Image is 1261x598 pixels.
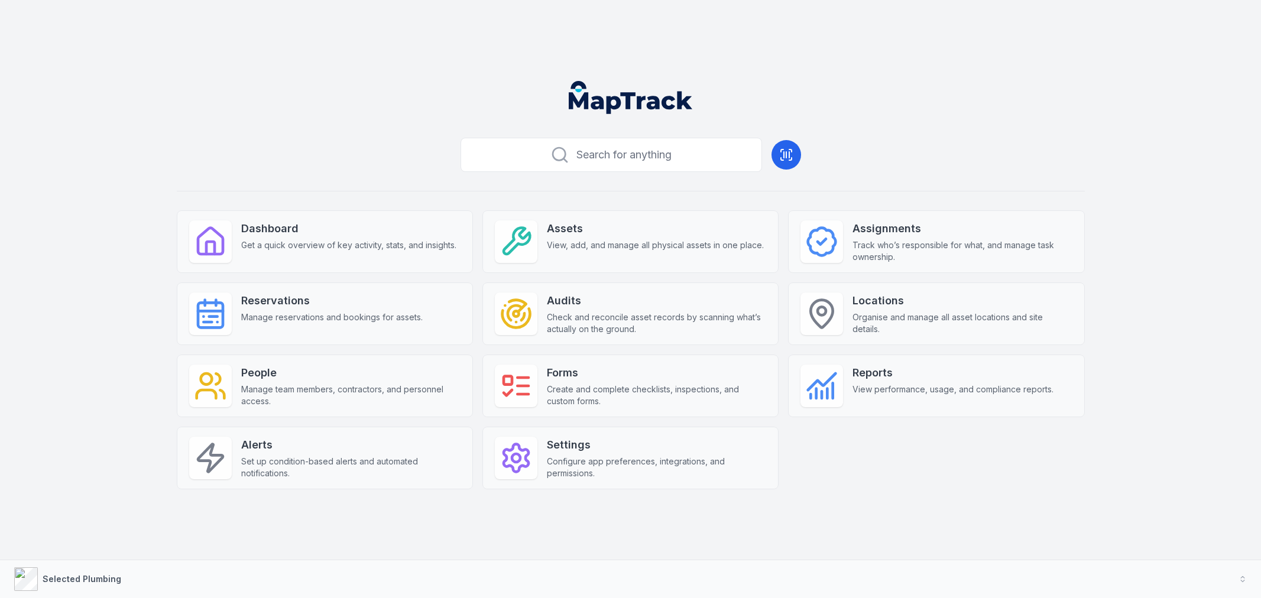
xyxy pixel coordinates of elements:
span: Check and reconcile asset records by scanning what’s actually on the ground. [547,311,766,335]
strong: People [241,365,461,381]
nav: Global [550,81,712,114]
span: Create and complete checklists, inspections, and custom forms. [547,383,766,407]
span: Get a quick overview of key activity, stats, and insights. [241,239,456,251]
a: AuditsCheck and reconcile asset records by scanning what’s actually on the ground. [482,282,779,345]
a: AlertsSet up condition-based alerts and automated notifications. [177,427,473,489]
span: Manage reservations and bookings for assets. [241,311,423,323]
strong: Settings [547,437,766,453]
span: Track who’s responsible for what, and manage task ownership. [852,239,1072,263]
strong: Audits [547,292,766,309]
span: Set up condition-based alerts and automated notifications. [241,456,461,479]
strong: Assignments [852,220,1072,237]
strong: Reservations [241,292,423,309]
strong: Forms [547,365,766,381]
a: PeopleManage team members, contractors, and personnel access. [177,355,473,417]
strong: Reports [852,365,1053,381]
span: Manage team members, contractors, and personnel access. [241,383,461,407]
button: Search for anything [461,138,762,172]
strong: Selected Plumbing [43,574,121,584]
span: View, add, and manage all physical assets in one place. [547,239,764,251]
strong: Assets [547,220,764,237]
span: Organise and manage all asset locations and site details. [852,311,1072,335]
span: View performance, usage, and compliance reports. [852,383,1053,395]
a: ReservationsManage reservations and bookings for assets. [177,282,473,345]
a: LocationsOrganise and manage all asset locations and site details. [788,282,1084,345]
span: Search for anything [576,147,672,163]
a: DashboardGet a quick overview of key activity, stats, and insights. [177,210,473,273]
span: Configure app preferences, integrations, and permissions. [547,456,766,479]
a: AssignmentsTrack who’s responsible for what, and manage task ownership. [788,210,1084,273]
a: SettingsConfigure app preferences, integrations, and permissions. [482,427,779,489]
strong: Dashboard [241,220,456,237]
a: FormsCreate and complete checklists, inspections, and custom forms. [482,355,779,417]
strong: Locations [852,292,1072,309]
strong: Alerts [241,437,461,453]
a: ReportsView performance, usage, and compliance reports. [788,355,1084,417]
a: AssetsView, add, and manage all physical assets in one place. [482,210,779,273]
